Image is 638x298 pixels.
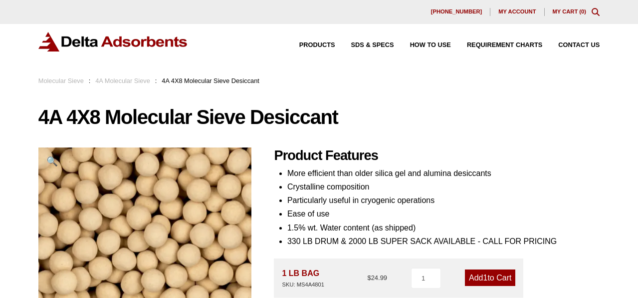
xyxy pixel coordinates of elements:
[299,42,335,48] span: Products
[394,42,451,48] a: How to Use
[553,8,587,14] a: My Cart (0)
[287,207,600,220] li: Ease of use
[542,42,600,48] a: Contact Us
[89,77,91,84] span: :
[451,42,542,48] a: Requirement Charts
[490,8,544,16] a: My account
[287,166,600,180] li: More efficient than older silica gel and alumina desiccants
[46,156,58,166] span: 🔍
[465,269,515,286] a: Add1to Cart
[287,221,600,234] li: 1.5% wt. Water content (as shipped)
[367,274,371,281] span: $
[282,266,324,289] div: 1 LB BAG
[95,77,150,84] a: 4A Molecular Sieve
[38,147,66,175] a: View full-screen image gallery
[351,42,394,48] span: SDS & SPECS
[283,42,335,48] a: Products
[38,77,84,84] a: Molecular Sieve
[287,180,600,193] li: Crystalline composition
[467,42,542,48] span: Requirement Charts
[558,42,600,48] span: Contact Us
[282,280,324,289] div: SKU: MS4A4801
[423,8,491,16] a: [PHONE_NUMBER]
[38,106,600,127] h1: 4A 4X8 Molecular Sieve Desiccant
[287,193,600,207] li: Particularly useful in cryogenic operations
[287,234,600,248] li: 330 LB DRUM & 2000 LB SUPER SACK AVAILABLE - CALL FOR PRICING
[155,77,157,84] span: :
[483,273,488,282] span: 1
[410,42,451,48] span: How to Use
[367,274,387,281] bdi: 24.99
[498,9,536,14] span: My account
[274,147,600,164] h2: Product Features
[335,42,394,48] a: SDS & SPECS
[592,8,600,16] div: Toggle Modal Content
[38,32,188,51] img: Delta Adsorbents
[162,77,259,84] span: 4A 4X8 Molecular Sieve Desiccant
[431,9,482,14] span: [PHONE_NUMBER]
[581,8,584,14] span: 0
